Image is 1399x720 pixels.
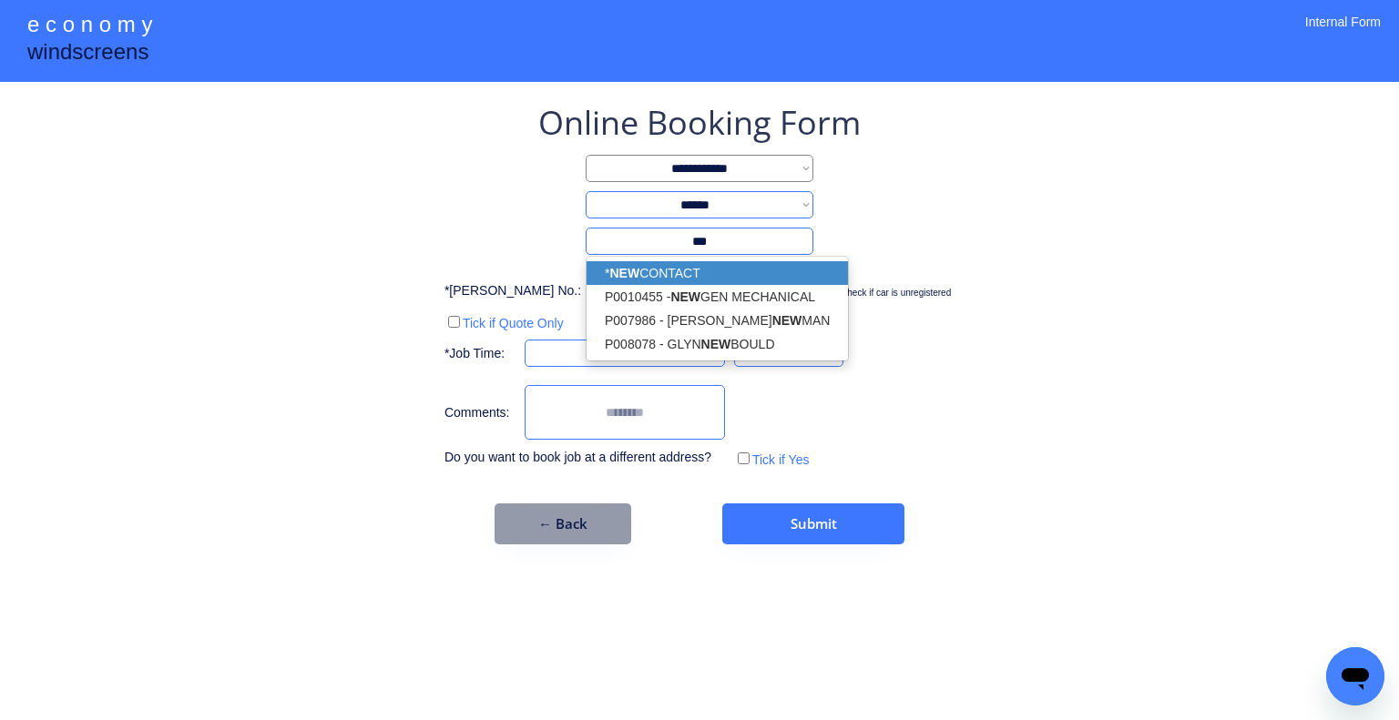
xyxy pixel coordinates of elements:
[701,337,731,351] strong: NEW
[444,449,725,467] div: Do you want to book job at a different address?
[587,309,848,332] p: P007986 - [PERSON_NAME] MAN
[538,100,861,146] div: Online Booking Form
[609,266,639,280] strong: NEW
[670,289,700,304] strong: NEW
[27,9,152,44] div: e c o n o m y
[587,332,848,356] p: P008078 - GLYN BOULD
[587,261,848,285] p: * CONTACT
[722,503,904,544] button: Submit
[495,503,631,544] button: ← Back
[587,285,848,309] p: P0010455 - GEN MECHANICAL
[463,316,564,330] label: Tick if Quote Only
[444,345,516,363] div: *Job Time:
[1326,647,1384,705] iframe: Button to launch messaging window
[812,288,951,298] label: Please check if car is unregistered
[1305,14,1381,55] div: Internal Form
[586,255,813,268] div: Choose *New Contact if name is not on the list
[444,282,581,300] div: *[PERSON_NAME] No.:
[27,36,148,72] div: windscreens
[752,452,810,467] label: Tick if Yes
[772,313,802,328] strong: NEW
[444,404,516,422] div: Comments:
